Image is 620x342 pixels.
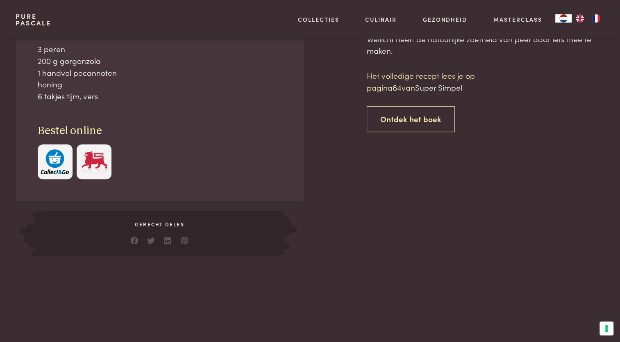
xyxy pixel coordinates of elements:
div: 3 peren [38,43,282,55]
a: Culinair [365,15,397,24]
a: NL [555,14,572,23]
a: FR [588,14,604,23]
img: Delhaize [80,149,108,174]
button: Uw voorkeuren voor toestemming voor trackingtechnologieën [600,321,613,335]
div: Language [555,14,572,23]
a: Masterclass [493,15,542,24]
a: Collecties [298,15,339,24]
div: 6 takjes tijm, vers [38,90,282,102]
span: Super Simpel [415,82,462,93]
ul: Language list [572,14,604,23]
span: 64 [393,82,402,93]
a: Gezondheid [423,15,467,24]
div: honing [38,78,282,90]
a: Ontdek het boek [367,106,455,132]
aside: Language selected: Nederlands [555,14,604,23]
p: Het volledige recept lees je op pagina van [367,70,506,93]
span: Gerecht delen [41,221,278,228]
div: 200 g gorgonzola [38,55,282,67]
h3: Bestel online [38,124,282,138]
div: 1 handvol pecannoten [38,67,282,79]
a: PurePascale [16,13,51,26]
a: EN [572,14,588,23]
img: c308188babc36a3a401bcb5cb7e020f4d5ab42f7cacd8327e500463a43eeb86c.svg [41,149,69,174]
